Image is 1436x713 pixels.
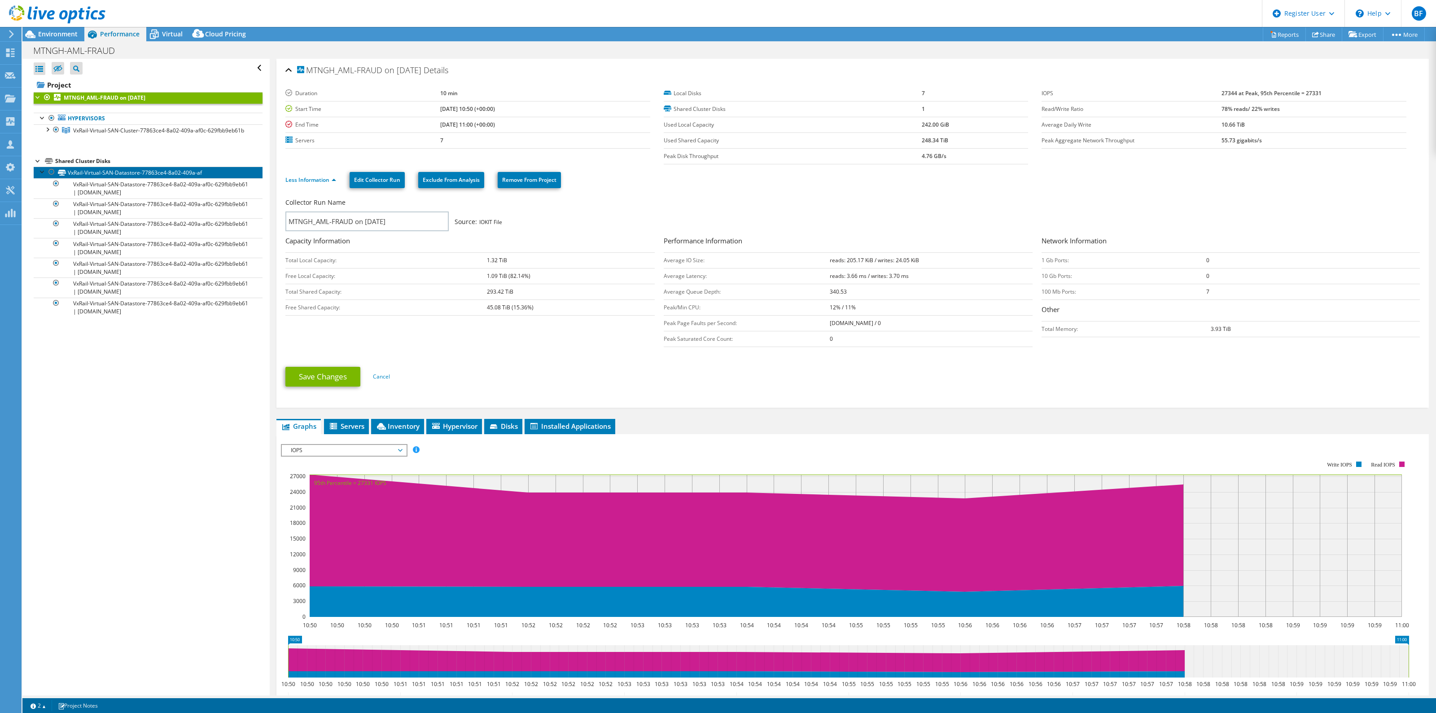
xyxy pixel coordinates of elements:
[286,445,402,456] span: IOPS
[1042,89,1221,98] label: IOPS
[290,488,306,496] text: 24000
[664,236,1033,248] h3: Performance Information
[487,680,501,688] text: 10:51
[290,550,306,558] text: 12000
[794,621,808,629] text: 10:54
[1309,680,1322,688] text: 10:59
[290,472,306,480] text: 27000
[1313,621,1327,629] text: 10:59
[972,680,986,688] text: 10:56
[711,680,725,688] text: 10:53
[599,680,613,688] text: 10:52
[285,176,336,184] a: Less Information
[1066,680,1080,688] text: 10:57
[985,621,999,629] text: 10:56
[314,479,386,487] text: 95th Percentile = 27331 IOPS
[664,315,830,331] td: Peak Page Faults per Second:
[1122,680,1136,688] text: 10:57
[876,621,890,629] text: 10:55
[281,422,316,431] span: Graphs
[1206,272,1209,280] b: 0
[350,172,405,188] a: Edit Collector Run
[450,680,464,688] text: 10:51
[664,89,922,98] label: Local Disks
[285,284,487,299] td: Total Shared Capacity:
[293,597,306,605] text: 3000
[543,680,557,688] text: 10:52
[34,92,263,104] a: MTNGH_AML-FRAUD on [DATE]
[1365,680,1379,688] text: 10:59
[922,105,925,113] b: 1
[804,680,818,688] text: 10:54
[55,156,263,167] div: Shared Cluster Disks
[529,422,611,431] span: Installed Applications
[692,680,706,688] text: 10:53
[285,268,487,284] td: Free Local Capacity:
[424,65,448,75] span: Details
[487,252,655,268] td: 1.32 TiB
[494,621,508,629] text: 10:51
[1221,105,1280,113] b: 78% reads/ 22% writes
[1206,256,1209,264] b: 0
[748,680,762,688] text: 10:54
[64,94,145,101] b: MTNGH_AML-FRAUD on [DATE]
[1286,621,1300,629] text: 10:59
[1042,304,1420,317] h3: Other
[1234,680,1248,688] text: 10:58
[1029,680,1042,688] text: 10:56
[285,252,487,268] td: Total Local Capacity:
[521,621,535,629] text: 10:52
[1259,621,1273,629] text: 10:58
[1042,105,1221,114] label: Read/Write Ratio
[303,621,317,629] text: 10:50
[440,105,495,113] b: [DATE] 10:50 (+00:00)
[830,272,909,280] b: reads: 3.66 ms / writes: 3.70 ms
[24,700,52,711] a: 2
[685,621,699,629] text: 10:53
[412,621,426,629] text: 10:51
[498,172,561,188] a: Remove From Project
[285,198,346,207] label: Collector Run Name
[285,136,440,145] label: Servers
[376,422,420,431] span: Inventory
[1149,621,1163,629] text: 10:57
[1371,462,1396,468] text: Read IOPS
[281,680,295,688] text: 10:50
[487,299,655,315] td: 45.08 TiB (15.36%)
[34,258,263,277] a: VxRail-Virtual-SAN-Datastore-77863ce4-8a02-409a-af0c-629fbb9eb61 | [DOMAIN_NAME]
[1231,621,1245,629] text: 10:58
[1395,621,1409,629] text: 11:00
[467,621,481,629] text: 10:51
[1327,462,1352,468] text: Write IOPS
[285,236,655,248] h3: Capacity Information
[664,105,922,114] label: Shared Cluster Disks
[290,535,306,542] text: 15000
[487,268,655,284] td: 1.09 TiB (82.14%)
[1252,680,1266,688] text: 10:58
[302,613,306,621] text: 0
[1042,321,1211,337] td: Total Memory:
[373,373,390,380] a: Cancel
[1042,284,1206,299] td: 100 Mb Ports:
[636,680,650,688] text: 10:53
[1327,680,1341,688] text: 10:59
[664,252,830,268] td: Average IO Size:
[34,277,263,297] a: VxRail-Virtual-SAN-Datastore-77863ce4-8a02-409a-af0c-629fbb9eb61 | [DOMAIN_NAME]
[319,680,333,688] text: 10:50
[1356,9,1364,18] svg: \n
[1042,268,1206,284] td: 10 Gb Ports:
[655,680,669,688] text: 10:53
[1402,680,1416,688] text: 11:00
[1047,680,1061,688] text: 10:56
[674,680,687,688] text: 10:53
[580,680,594,688] text: 10:52
[603,621,617,629] text: 10:52
[1159,680,1173,688] text: 10:57
[385,621,399,629] text: 10:50
[52,700,104,711] a: Project Notes
[830,304,856,311] b: 12% / 11%
[664,152,922,161] label: Peak Disk Throughput
[394,680,407,688] text: 10:51
[958,621,972,629] text: 10:56
[1085,680,1099,688] text: 10:57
